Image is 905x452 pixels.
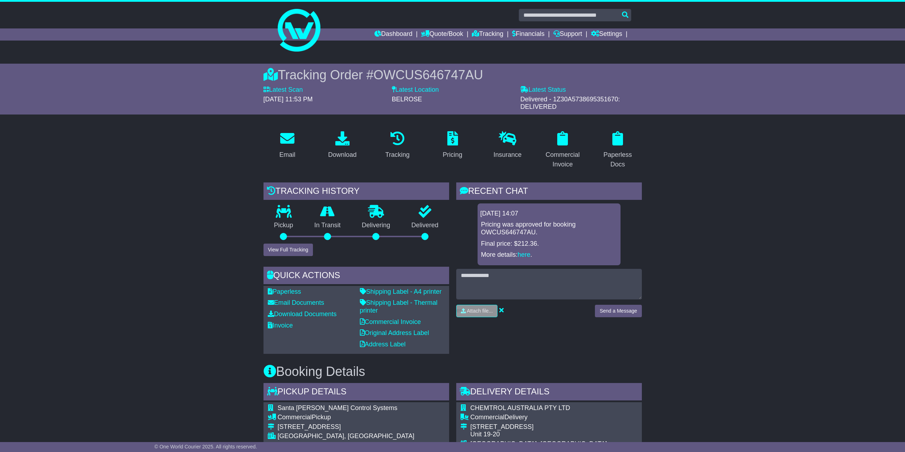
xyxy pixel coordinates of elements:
[328,150,357,160] div: Download
[385,150,409,160] div: Tracking
[594,129,642,172] a: Paperless Docs
[472,28,503,41] a: Tracking
[360,318,421,325] a: Commercial Invoice
[263,365,642,379] h3: Booking Details
[470,414,607,421] div: Delivery
[268,322,293,329] a: Invoice
[456,383,642,402] div: Delivery Details
[489,129,526,162] a: Insurance
[421,28,463,41] a: Quote/Book
[263,383,449,402] div: Pickup Details
[598,150,637,169] div: Paperless Docs
[543,150,582,169] div: Commercial Invoice
[374,28,412,41] a: Dashboard
[512,28,544,41] a: Financials
[520,96,620,111] span: Delivered - 1Z30A5738695351670: DELIVERED
[539,129,587,172] a: Commercial Invoice
[360,341,406,348] a: Address Label
[392,96,422,103] span: BELROSE
[591,28,622,41] a: Settings
[520,86,566,94] label: Latest Status
[268,299,324,306] a: Email Documents
[360,329,429,336] a: Original Address Label
[275,129,300,162] a: Email
[481,240,617,248] p: Final price: $212.36.
[494,150,522,160] div: Insurance
[470,423,607,431] div: [STREET_ADDRESS]
[438,129,467,162] a: Pricing
[304,222,351,229] p: In Transit
[279,150,295,160] div: Email
[278,432,415,440] div: [GEOGRAPHIC_DATA], [GEOGRAPHIC_DATA]
[278,404,398,411] span: Santa [PERSON_NAME] Control Systems
[470,431,607,438] div: Unit 19-20
[268,288,301,295] a: Paperless
[373,68,483,82] span: OWCUS646747AU
[480,210,618,218] div: [DATE] 14:07
[481,251,617,259] p: More details: .
[278,423,415,431] div: [STREET_ADDRESS]
[401,222,449,229] p: Delivered
[263,67,642,83] div: Tracking Order #
[470,404,570,411] span: CHEMTROL AUSTRALIA PTY LTD
[360,288,442,295] a: Shipping Label - A4 printer
[380,129,414,162] a: Tracking
[263,267,449,286] div: Quick Actions
[278,414,312,421] span: Commercial
[263,86,303,94] label: Latest Scan
[443,150,462,160] div: Pricing
[278,414,415,421] div: Pickup
[324,129,361,162] a: Download
[456,182,642,202] div: RECENT CHAT
[392,86,439,94] label: Latest Location
[470,414,505,421] span: Commercial
[351,222,401,229] p: Delivering
[268,310,337,318] a: Download Documents
[481,221,617,236] p: Pricing was approved for booking OWCUS646747AU.
[470,440,607,448] div: [GEOGRAPHIC_DATA], [GEOGRAPHIC_DATA]
[553,28,582,41] a: Support
[518,251,531,258] a: here
[263,222,304,229] p: Pickup
[595,305,642,317] button: Send a Message
[263,244,313,256] button: View Full Tracking
[154,444,257,450] span: © One World Courier 2025. All rights reserved.
[263,182,449,202] div: Tracking history
[263,96,313,103] span: [DATE] 11:53 PM
[360,299,438,314] a: Shipping Label - Thermal printer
